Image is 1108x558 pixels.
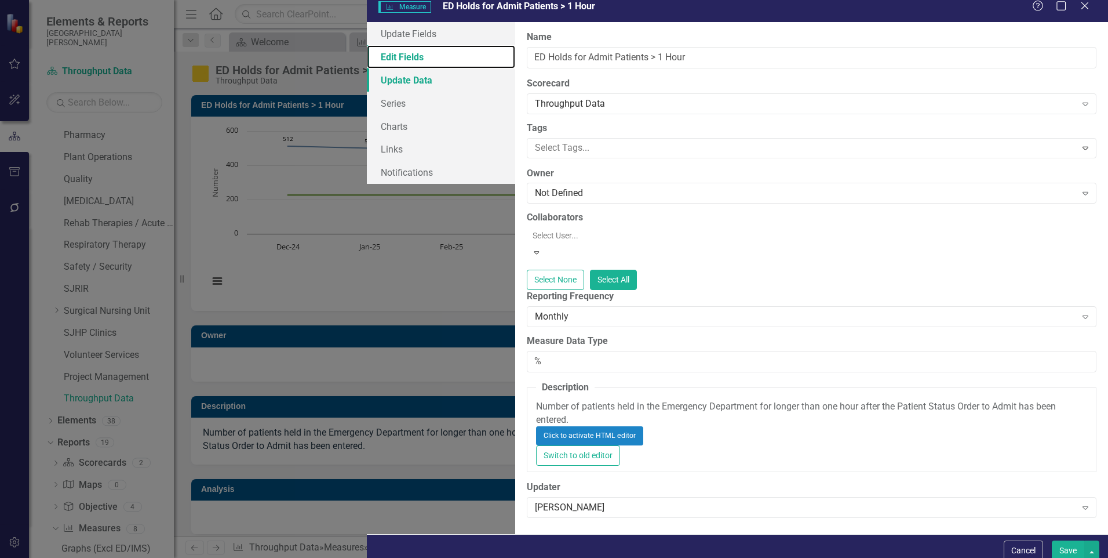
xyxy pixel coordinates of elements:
[536,400,1087,427] p: Number of patients held in the Emergency Department for longer than one hour after the Patient St...
[536,426,643,445] button: Click to activate HTML editor
[527,211,1096,224] label: Collaborators
[527,481,1096,494] label: Updater
[590,270,637,290] button: Select All
[367,45,515,68] a: Edit Fields
[527,335,1096,348] label: Measure Data Type
[535,310,1076,324] div: Monthly
[367,115,515,138] a: Charts
[443,1,595,12] span: ED Holds for Admit Patients > 1 Hour
[367,137,515,161] a: Links
[527,167,1096,180] label: Owner
[527,47,1096,68] input: Measure Name
[527,270,584,290] button: Select None
[536,445,620,466] button: Switch to old editor
[367,161,515,184] a: Notifications
[535,187,1076,200] div: Not Defined
[527,31,1096,44] label: Name
[527,122,1096,135] label: Tags
[367,22,515,45] a: Update Fields
[367,68,515,92] a: Update Data
[536,381,595,394] legend: Description
[378,1,431,13] span: Measure
[527,77,1096,90] label: Scorecard
[535,501,1076,514] div: [PERSON_NAME]
[535,97,1076,110] div: Throughput Data
[367,92,515,115] a: Series
[527,290,1096,303] label: Reporting Frequency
